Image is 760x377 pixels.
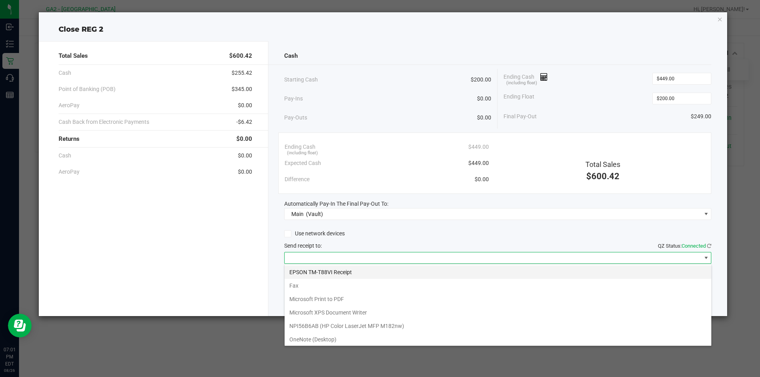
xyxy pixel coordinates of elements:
[285,265,711,279] li: EPSON TM-T88VI Receipt
[59,131,252,148] div: Returns
[503,112,537,121] span: Final Pay-Out
[586,171,619,181] span: $600.42
[59,168,80,176] span: AeroPay
[477,114,491,122] span: $0.00
[236,118,252,126] span: -$6.42
[59,69,71,77] span: Cash
[238,152,252,160] span: $0.00
[59,152,71,160] span: Cash
[236,135,252,144] span: $0.00
[284,114,307,122] span: Pay-Outs
[468,143,489,151] span: $449.00
[232,69,252,77] span: $255.42
[238,168,252,176] span: $0.00
[475,175,489,184] span: $0.00
[285,143,315,151] span: Ending Cash
[477,95,491,103] span: $0.00
[658,243,711,249] span: QZ Status:
[284,51,298,61] span: Cash
[285,292,711,306] li: Microsoft Print to PDF
[238,101,252,110] span: $0.00
[285,159,321,167] span: Expected Cash
[284,242,322,249] span: Send receipt to:
[287,150,318,157] span: (including float)
[506,80,537,87] span: (including float)
[284,95,303,103] span: Pay-Ins
[691,112,711,121] span: $249.00
[468,159,489,167] span: $449.00
[285,306,711,319] li: Microsoft XPS Document Writer
[229,51,252,61] span: $600.42
[284,201,388,207] span: Automatically Pay-In The Final Pay-Out To:
[285,175,310,184] span: Difference
[284,76,318,84] span: Starting Cash
[285,319,711,333] li: NPI56B6AB (HP Color LaserJet MFP M182nw)
[232,85,252,93] span: $345.00
[285,333,711,346] li: OneNote (Desktop)
[59,85,116,93] span: Point of Banking (POB)
[306,211,323,217] span: (Vault)
[503,93,534,104] span: Ending Float
[285,279,711,292] li: Fax
[682,243,706,249] span: Connected
[291,211,304,217] span: Main
[59,101,80,110] span: AeroPay
[284,229,345,238] label: Use network devices
[503,73,548,85] span: Ending Cash
[59,51,88,61] span: Total Sales
[585,160,620,169] span: Total Sales
[59,118,149,126] span: Cash Back from Electronic Payments
[8,314,32,337] iframe: Resource center
[39,24,728,35] div: Close REG 2
[471,76,491,84] span: $200.00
